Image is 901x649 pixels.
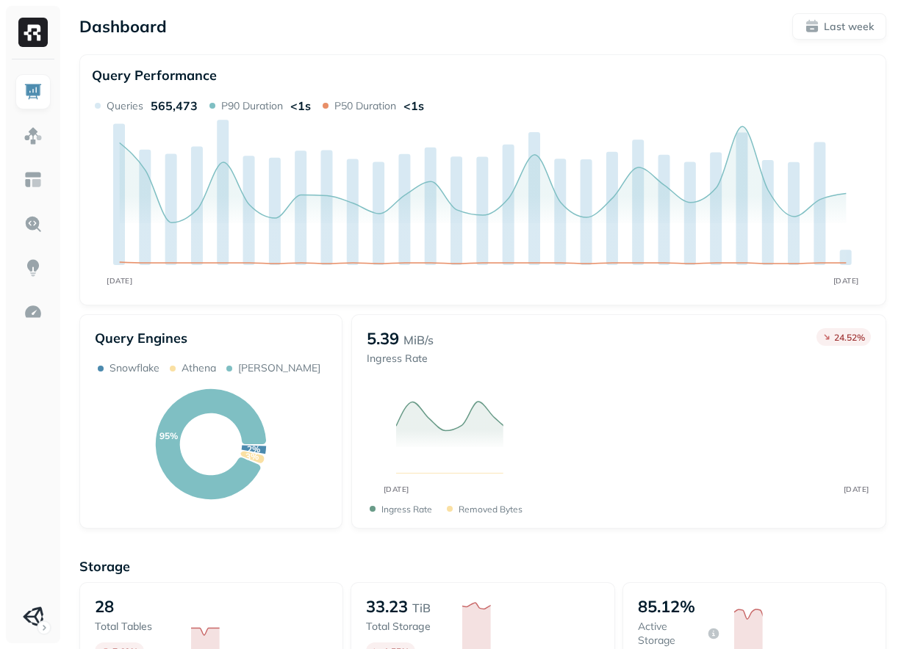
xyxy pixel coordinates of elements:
p: Athena [182,361,216,375]
p: 565,473 [151,98,198,113]
img: Asset Explorer [24,170,43,189]
p: <1s [290,98,311,113]
p: TiB [412,599,431,617]
p: 33.23 [366,596,408,617]
p: Storage [79,558,886,575]
p: 24.52 % [834,332,865,343]
p: [PERSON_NAME] [238,361,320,375]
tspan: [DATE] [844,485,869,494]
img: Dashboard [24,82,43,101]
p: Ingress Rate [381,504,432,515]
tspan: [DATE] [384,485,409,494]
img: Assets [24,126,43,145]
text: 95% [159,430,178,441]
img: Unity [23,606,43,627]
text: 2% [247,443,260,454]
p: Query Performance [92,67,217,84]
button: Last week [792,13,886,40]
p: 85.12% [638,596,695,617]
p: Snowflake [110,361,159,375]
p: Active storage [638,620,703,648]
p: P50 Duration [334,99,396,113]
p: Total storage [366,620,448,634]
p: P90 Duration [221,99,283,113]
p: Ingress Rate [367,352,434,366]
p: Query Engines [95,330,327,347]
p: 5.39 [367,328,399,349]
p: 28 [95,596,114,617]
p: Removed bytes [459,504,523,515]
p: Last week [824,20,874,34]
p: MiB/s [403,331,434,349]
p: Total tables [95,620,176,634]
p: Dashboard [79,16,167,37]
tspan: [DATE] [107,276,132,286]
text: 3% [245,451,259,462]
img: Ryft [18,18,48,47]
p: Queries [107,99,143,113]
img: Optimization [24,302,43,322]
p: <1s [403,98,424,113]
img: Query Explorer [24,214,43,233]
img: Insights [24,258,43,278]
tspan: [DATE] [833,276,859,286]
